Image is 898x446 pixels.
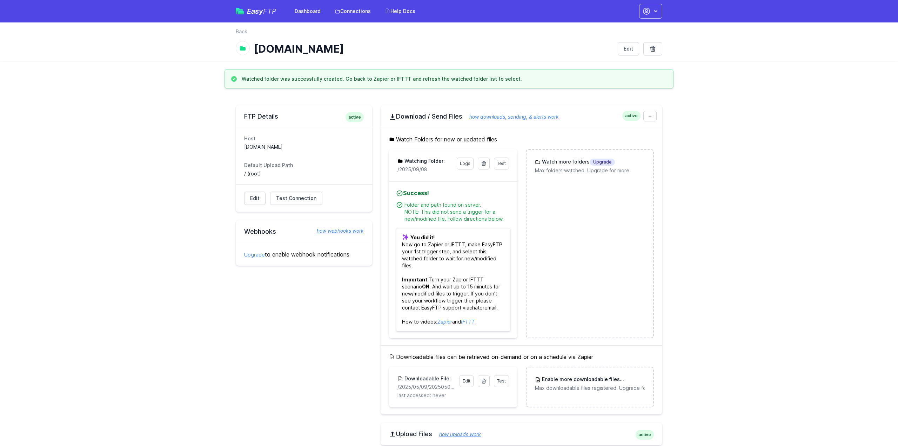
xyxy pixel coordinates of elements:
[389,135,654,144] h5: Watch Folders for new or updated files
[497,161,506,166] span: Test
[404,201,510,222] div: Folder and path found on server. NOTE: This did not send a trigger for a new/modified file. Follo...
[389,112,654,121] h2: Download / Send Files
[236,8,276,15] a: EasyFTP
[236,8,244,14] img: easyftp_logo.png
[263,7,276,15] span: FTP
[460,375,474,387] a: Edit
[461,319,475,325] a: IFTTT
[346,112,364,122] span: active
[389,430,654,438] h2: Upload Files
[330,5,375,18] a: Connections
[236,243,372,266] div: to enable webhook notifications
[242,75,522,82] h3: Watched folder was successfully created. Go back to Zapier or IFTTT and refresh the watched folde...
[236,28,662,39] nav: Breadcrumb
[457,158,474,169] a: Logs
[397,392,509,399] p: last accessed: never
[244,162,364,169] dt: Default Upload Path
[494,375,509,387] a: Test
[396,228,510,331] p: Now go to Zapier or IFTTT, make EasyFTP your 1st trigger step, and select this watched folder to ...
[535,167,645,174] p: Max folders watched. Upgrade for more.
[381,5,420,18] a: Help Docs
[462,114,559,120] a: how downloads, sending, & alerts work
[244,252,265,258] a: Upgrade
[244,144,364,151] dd: [DOMAIN_NAME]
[397,166,452,173] p: /2025/09/08
[422,284,429,289] b: ON
[618,42,639,55] a: Edit
[497,378,506,384] span: Test
[432,431,481,437] a: how uploads work
[270,192,322,205] a: Test Connection
[244,170,364,177] dd: / (root)
[290,5,325,18] a: Dashboard
[403,158,445,165] h3: Watching Folder:
[535,385,645,392] p: Max downloadable files registered. Upgrade for more.
[310,227,364,234] a: how webhooks work
[527,150,653,182] a: Watch more foldersUpgrade Max folders watched. Upgrade for more.
[403,375,451,382] h3: Downloadable File:
[494,158,509,169] a: Test
[397,384,455,391] p: /2025/05/09/20250509171559_inbound_0422652309_0756011820.mp3
[396,189,510,197] h4: Success!
[247,8,276,15] span: Easy
[236,28,247,35] a: Back
[244,192,266,205] a: Edit
[622,111,641,121] span: active
[469,305,480,311] a: chat
[276,195,316,202] span: Test Connection
[389,353,654,361] h5: Downloadable files can be retrieved on-demand or on a schedule via Zapier
[437,319,452,325] a: Zapier
[244,227,364,236] h2: Webhooks
[636,430,654,440] span: active
[254,42,612,55] h1: [DOMAIN_NAME]
[590,159,615,166] span: Upgrade
[244,135,364,142] dt: Host
[402,277,429,282] b: Important:
[620,376,645,383] span: Upgrade
[527,367,653,400] a: Enable more downloadable filesUpgrade Max downloadable files registered. Upgrade for more.
[244,112,364,121] h2: FTP Details
[541,158,615,166] h3: Watch more folders
[541,376,645,383] h3: Enable more downloadable files
[410,234,435,240] b: You did it!
[484,305,496,311] a: email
